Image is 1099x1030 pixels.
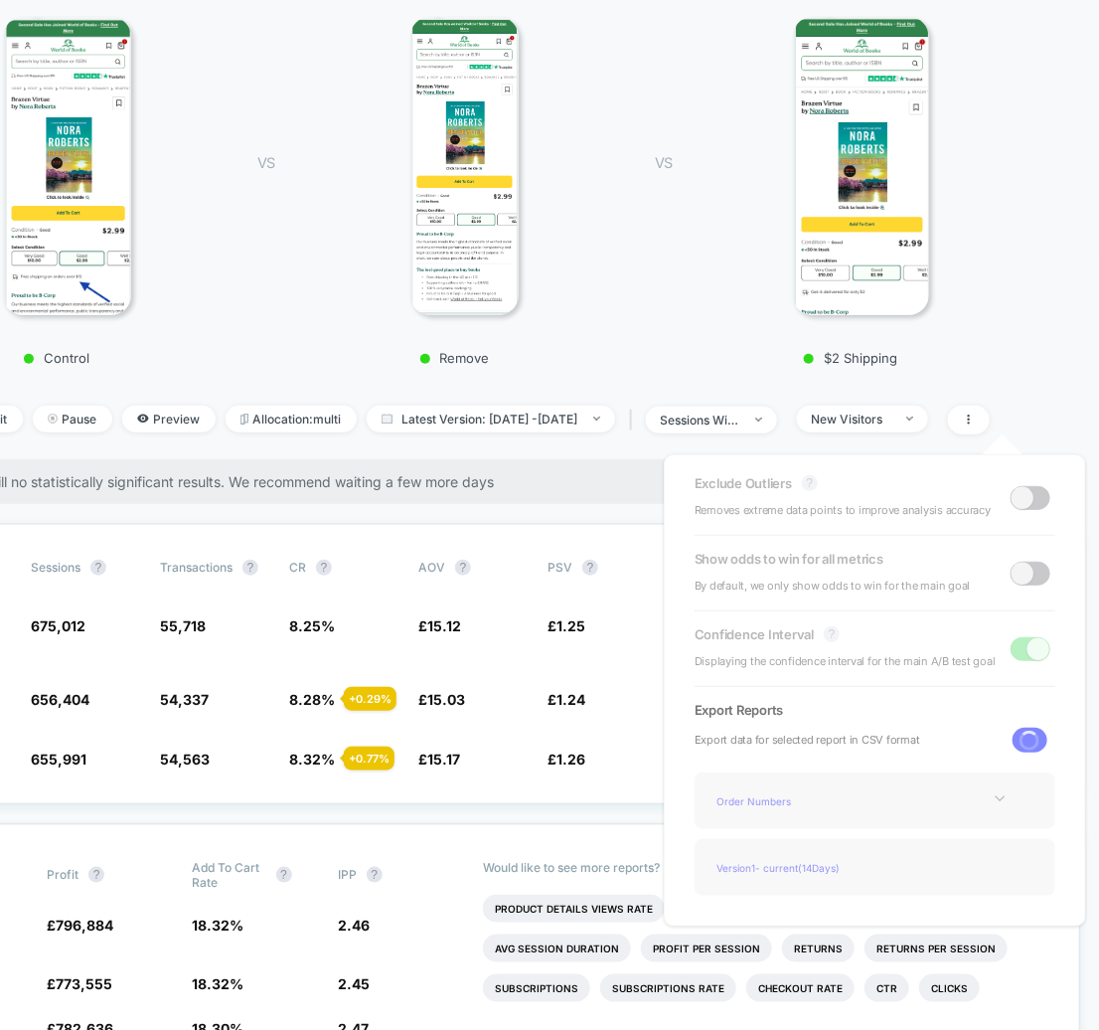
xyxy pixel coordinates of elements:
span: Add To Cart Rate [193,860,266,890]
button: ? [242,560,258,576]
span: 18.32 % [193,917,244,934]
span: 1.25 [556,617,585,634]
li: Subscriptions [483,974,590,1002]
span: Allocation: multi [226,406,357,432]
span: 1.26 [556,751,585,768]
span: £ [418,691,465,708]
span: 18.32 % [193,975,244,992]
span: Displaying the confidence interval for the main A/B test goal [695,652,996,671]
button: ? [276,867,292,883]
span: VS [656,154,672,171]
button: ? [824,626,840,642]
span: Sessions [31,560,80,575]
div: + 0.29 % [344,687,396,711]
div: New Visitors [812,412,891,427]
button: ? [455,560,471,576]
div: Version 1 - current ( 14 Days) [709,854,868,881]
span: 15.12 [427,617,461,634]
span: Export data for selected report in CSV format [695,731,920,750]
span: £ [418,751,460,768]
img: end [755,418,762,422]
div: Order Numbers [709,787,868,814]
span: 15.03 [427,691,465,708]
img: Remove main [410,17,519,315]
span: 8.25 % [289,617,335,634]
img: end [593,417,600,421]
p: $2 Shipping [692,350,1011,366]
span: Transactions [160,560,233,575]
img: Control main [3,17,132,315]
span: Latest Version: [DATE] - [DATE] [367,406,615,432]
span: 8.32 % [289,751,335,768]
div: sessions with impression [661,413,740,428]
p: Remove [294,350,616,366]
p: Would like to see more reports? [483,860,1044,875]
li: Subscriptions Rate [600,974,736,1002]
span: 2.46 [338,917,370,934]
span: 54,337 [160,691,209,708]
button: ? [88,867,104,883]
span: Confidence Interval [695,626,814,642]
li: Ctr [864,974,909,1002]
span: 1.24 [556,691,585,708]
button: ? [802,475,818,491]
button: ? [90,560,106,576]
span: VS [258,154,274,171]
span: Exclude Outliers [695,475,792,491]
span: Preview [122,406,216,432]
span: Pause [33,406,112,432]
span: 8.28 % [289,691,335,708]
span: £ [418,617,461,634]
div: + 0.77 % [344,747,394,771]
button: ? [582,560,598,576]
span: | [625,406,646,434]
li: Clicks [919,974,980,1002]
span: 54,563 [160,751,210,768]
li: Avg Session Duration [483,935,631,962]
span: Export Reports [695,702,1055,718]
span: 656,404 [31,691,89,708]
img: $2 Shipping main [793,17,929,315]
span: £ [47,917,113,934]
span: Show odds to win for all metrics [695,551,883,567]
button: ? [316,560,332,576]
span: 675,012 [31,617,85,634]
li: Checkout Rate [746,974,855,1002]
span: AOV [418,560,445,575]
span: 655,991 [31,751,86,768]
li: Profit Per Session [641,935,772,962]
span: £ [548,691,585,708]
li: Returns Per Session [864,935,1008,962]
li: Product Details Views Rate [483,895,665,923]
span: Removes extreme data points to improve analysis accuracy [695,501,991,520]
span: 15.17 [427,751,460,768]
span: 55,718 [160,617,206,634]
img: rebalance [240,414,248,425]
span: 2.45 [338,975,370,992]
li: Returns [782,935,855,962]
span: By default, we only show odds to win for the main goal [695,577,971,596]
span: CR [289,560,306,575]
img: end [48,414,58,424]
span: £ [548,617,585,634]
img: end [906,417,913,421]
button: ? [367,867,383,883]
span: Profit [47,867,78,882]
span: 796,884 [56,917,113,934]
span: PSV [548,560,572,575]
span: IPP [338,867,357,882]
span: £ [548,751,585,768]
img: calendar [382,414,392,424]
